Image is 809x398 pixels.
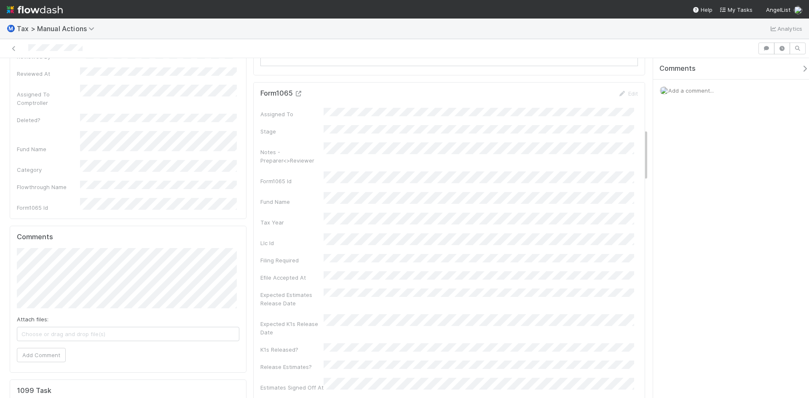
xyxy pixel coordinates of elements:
button: Add Comment [17,348,66,362]
div: Form1065 Id [260,177,324,185]
h5: 1099 Task [17,387,51,395]
div: Assigned To Comptroller [17,90,80,107]
div: Expected K1s Release Date [260,320,324,337]
span: Choose or drag and drop file(s) [17,327,239,341]
div: Help [692,5,713,14]
div: Tax Year [260,218,324,227]
a: My Tasks [719,5,753,14]
img: avatar_e41e7ae5-e7d9-4d8d-9f56-31b0d7a2f4fd.png [660,86,668,95]
div: Assigned To [260,110,324,118]
div: Fund Name [260,198,324,206]
div: Reviewed At [17,69,80,78]
img: logo-inverted-e16ddd16eac7371096b0.svg [7,3,63,17]
div: K1s Released? [260,345,324,354]
span: Tax > Manual Actions [17,24,99,33]
div: Flowthrough Name [17,183,80,191]
label: Attach files: [17,315,48,323]
div: Stage [260,127,324,136]
div: Notes - Preparer<>Reviewer [260,148,324,165]
div: Efile Accepted At [260,273,324,282]
span: Comments [659,64,696,73]
a: Analytics [769,24,802,34]
span: AngelList [766,6,790,13]
div: Form1065 Id [17,203,80,212]
div: Fund Name [17,145,80,153]
div: Estimates Signed Off At [260,383,324,392]
div: Release Estimates? [260,363,324,371]
h5: Comments [17,233,239,241]
h5: Form1065 [260,89,303,98]
div: Category [17,166,80,174]
div: Filing Required [260,256,324,264]
div: Llc Id [260,239,324,247]
span: Ⓜ️ [7,25,15,32]
span: Add a comment... [668,87,714,94]
img: avatar_e41e7ae5-e7d9-4d8d-9f56-31b0d7a2f4fd.png [794,6,802,14]
div: Expected Estimates Release Date [260,291,324,307]
span: My Tasks [719,6,753,13]
div: Deleted? [17,116,80,124]
a: Edit [618,90,638,97]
